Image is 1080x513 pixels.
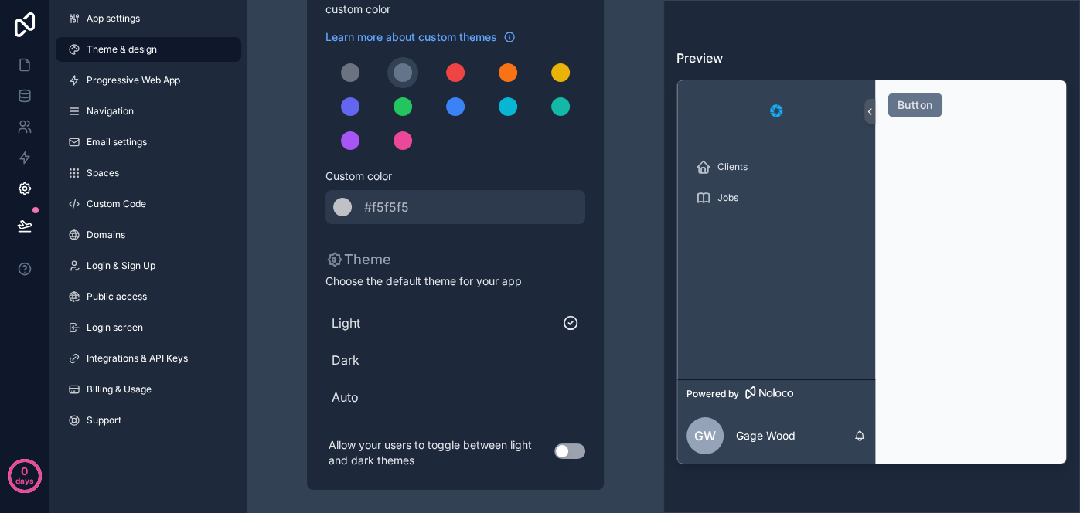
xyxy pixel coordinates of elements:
[87,260,155,272] span: Login & Sign Up
[325,29,516,45] a: Learn more about custom themes
[56,68,241,93] a: Progressive Web App
[764,99,789,124] img: App logo
[87,383,152,396] span: Billing & Usage
[717,161,748,173] span: Clients
[56,377,241,402] a: Billing & Usage
[325,434,554,471] p: Allow your users to toggle between light and dark themes
[56,6,241,31] a: App settings
[686,153,866,181] a: Clients
[364,198,409,216] span: #f5f5f5
[332,351,579,369] span: Dark
[15,470,34,491] p: days
[325,249,391,270] p: Theme
[56,346,241,371] a: Integrations & API Keys
[87,12,140,25] span: App settings
[56,315,241,340] a: Login screen
[56,284,241,309] a: Public access
[686,388,739,400] span: Powered by
[56,99,241,124] a: Navigation
[325,29,497,45] span: Learn more about custom themes
[694,426,716,445] span: GW
[677,142,875,379] div: scrollable content
[87,136,147,148] span: Email settings
[87,167,119,179] span: Spaces
[332,314,562,332] span: Light
[87,321,143,334] span: Login screen
[325,168,573,184] span: Custom color
[676,49,1067,67] h3: Preview
[87,105,134,117] span: Navigation
[56,408,241,433] a: Support
[87,43,157,56] span: Theme & design
[56,223,241,247] a: Domains
[56,37,241,62] a: Theme & design
[87,290,147,303] span: Public access
[56,161,241,185] a: Spaces
[87,414,121,426] span: Support
[717,192,738,204] span: Jobs
[332,388,579,406] span: Auto
[87,74,180,87] span: Progressive Web App
[56,130,241,155] a: Email settings
[888,93,942,117] button: Button
[21,464,28,479] p: 0
[87,229,125,241] span: Domains
[56,192,241,216] a: Custom Code
[686,184,866,212] a: Jobs
[325,273,585,289] span: Choose the default theme for your app
[87,198,146,210] span: Custom Code
[736,428,796,443] p: Gage Wood
[677,379,875,408] a: Powered by
[56,253,241,278] a: Login & Sign Up
[87,352,188,365] span: Integrations & API Keys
